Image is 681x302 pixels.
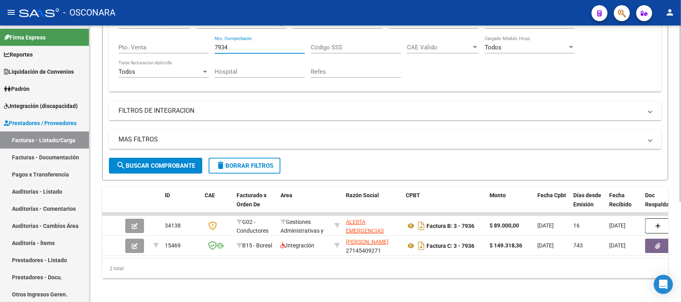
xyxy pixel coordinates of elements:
span: ALERTA EMERGENCIAS CARDIOMEDICAS SOCIEDAD ANONIMA [346,219,399,252]
i: Descargar documento [416,239,426,252]
span: Razón Social [346,192,379,198]
span: Días desde Emisión [573,192,601,208]
span: Todos [118,68,135,75]
span: CAE [205,192,215,198]
datatable-header-cell: Razón Social [343,187,403,222]
span: CAE Válido [407,44,472,51]
datatable-header-cell: Días desde Emisión [570,187,606,222]
span: Reportes [4,50,33,59]
strong: $ 89.000,00 [490,222,519,229]
datatable-header-cell: Monto [486,187,534,222]
span: G02 - Conductores Navales Central [237,219,268,252]
mat-icon: menu [6,8,16,17]
span: Fecha Cpbt [537,192,566,198]
mat-panel-title: MAS FILTROS [118,135,642,144]
button: Open calendar [277,19,286,28]
div: 27145409271 [346,237,399,254]
span: [DATE] [609,222,626,229]
span: [DATE] [537,242,554,249]
span: Monto [490,192,506,198]
mat-expansion-panel-header: FILTROS DE INTEGRACION [109,101,661,120]
span: 16 [573,222,580,229]
span: 34138 [165,222,181,229]
mat-panel-title: FILTROS DE INTEGRACION [118,106,642,115]
button: Buscar Comprobante [109,158,202,174]
datatable-header-cell: Facturado x Orden De [233,187,277,222]
span: Todos [485,44,501,51]
div: 30641868546 [346,218,399,234]
span: Buscar Comprobante [116,162,195,169]
span: Padrón [4,84,30,93]
div: Open Intercom Messenger [654,275,673,294]
span: Facturado x Orden De [237,192,266,208]
span: Borrar Filtros [216,162,273,169]
datatable-header-cell: CPBT [403,187,486,222]
span: Area [280,192,292,198]
datatable-header-cell: ID [162,187,201,222]
span: Fecha Recibido [609,192,632,208]
mat-icon: search [116,161,126,170]
span: [DATE] [537,222,554,229]
span: Doc Respaldatoria [645,192,681,208]
span: Firma Express [4,33,45,42]
span: [PERSON_NAME] [346,239,389,245]
datatable-header-cell: Area [277,187,331,222]
datatable-header-cell: CAE [201,187,233,222]
strong: $ 149.318,36 [490,242,522,249]
span: [DATE] [609,242,626,249]
div: 2 total [102,259,668,278]
span: - OSCONARA [63,4,115,22]
span: ID [165,192,170,198]
span: Integración [280,242,314,249]
datatable-header-cell: Fecha Cpbt [534,187,570,222]
datatable-header-cell: Fecha Recibido [606,187,642,222]
span: Gestiones Administrativas y Otros [280,219,324,243]
span: Prestadores / Proveedores [4,119,77,127]
button: Borrar Filtros [209,158,280,174]
mat-expansion-panel-header: MAS FILTROS [109,130,661,149]
mat-icon: person [665,8,675,17]
strong: Factura C: 3 - 7936 [426,243,474,249]
span: CPBT [406,192,420,198]
strong: Factura B: 3 - 7936 [426,223,474,229]
span: Integración (discapacidad) [4,102,78,110]
i: Descargar documento [416,220,426,232]
span: 15469 [165,242,181,249]
span: Liquidación de Convenios [4,67,74,76]
span: B15 - Boreal [242,242,272,249]
mat-icon: delete [216,161,225,170]
span: 743 [573,242,583,249]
